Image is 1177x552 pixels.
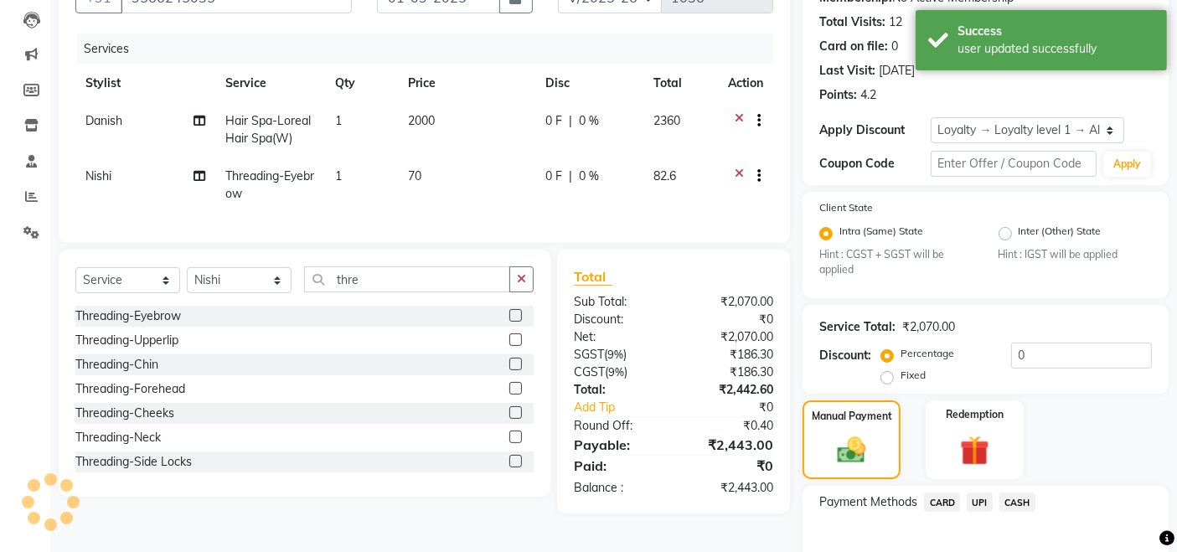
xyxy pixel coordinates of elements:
span: 0 % [579,168,599,185]
div: Paid: [561,456,674,476]
div: ₹0 [693,399,787,416]
span: 2000 [408,113,435,128]
div: Net: [561,328,674,346]
div: Threading-Upperlip [75,332,178,349]
div: ₹2,070.00 [674,293,786,311]
span: Total [574,268,612,286]
div: Threading-Neck [75,429,161,446]
span: 0 F [545,112,562,130]
span: SGST [574,347,604,362]
span: 82.6 [653,168,676,183]
span: 1 [335,168,342,183]
label: Manual Payment [812,409,892,424]
img: _cash.svg [829,434,874,467]
span: 1 [335,113,342,128]
div: Threading-Chin [75,356,158,374]
th: Action [718,64,773,102]
span: Nishi [85,168,111,183]
div: ₹2,443.00 [674,479,786,497]
span: 2360 [653,113,680,128]
div: [DATE] [879,62,915,80]
div: Balance : [561,479,674,497]
span: UPI [967,493,993,512]
div: Total Visits: [819,13,885,31]
span: 9% [608,365,624,379]
a: Add Tip [561,399,692,416]
div: Last Visit: [819,62,875,80]
span: | [569,168,572,185]
div: Discount: [561,311,674,328]
div: ₹2,070.00 [902,318,955,336]
div: ₹0.40 [674,417,786,435]
span: 70 [408,168,421,183]
div: user updated successfully [958,40,1154,58]
label: Client State [819,200,873,215]
div: ₹186.30 [674,346,786,364]
th: Total [643,64,719,102]
span: | [569,112,572,130]
span: Danish [85,113,122,128]
span: CARD [924,493,960,512]
div: ( ) [561,346,674,364]
th: Qty [325,64,398,102]
div: Success [958,23,1154,40]
label: Intra (Same) State [839,224,923,244]
small: Hint : IGST will be applied [999,247,1152,262]
th: Disc [535,64,643,102]
div: 0 [891,38,898,55]
div: Threading-Cheeks [75,405,174,422]
span: Payment Methods [819,493,917,511]
label: Fixed [901,368,926,383]
div: Services [77,34,786,64]
div: ₹2,070.00 [674,328,786,346]
div: Discount: [819,347,871,364]
div: ₹0 [674,311,786,328]
div: Coupon Code [819,155,930,173]
span: 0 F [545,168,562,185]
div: ( ) [561,364,674,381]
th: Stylist [75,64,215,102]
div: ₹0 [674,456,786,476]
span: 0 % [579,112,599,130]
label: Inter (Other) State [1019,224,1102,244]
div: ₹2,442.60 [674,381,786,399]
div: Sub Total: [561,293,674,311]
th: Price [398,64,535,102]
div: Card on file: [819,38,888,55]
div: Points: [819,86,857,104]
input: Search or Scan [304,266,510,292]
span: CASH [999,493,1035,512]
label: Percentage [901,346,954,361]
img: _gift.svg [951,432,999,469]
div: 12 [889,13,902,31]
input: Enter Offer / Coupon Code [931,151,1097,177]
div: Payable: [561,435,674,455]
span: Hair Spa-Loreal Hair Spa(W) [225,113,311,146]
div: Threading-Side Locks [75,453,192,471]
span: Threading-Eyebrow [225,168,314,201]
label: Redemption [946,407,1004,422]
div: ₹2,443.00 [674,435,786,455]
span: 9% [607,348,623,361]
div: Round Off: [561,417,674,435]
div: Threading-Eyebrow [75,307,181,325]
div: Service Total: [819,318,896,336]
button: Apply [1103,152,1151,177]
div: Apply Discount [819,121,930,139]
div: Threading-Forehead [75,380,185,398]
th: Service [215,64,325,102]
span: CGST [574,364,605,379]
div: 4.2 [860,86,876,104]
small: Hint : CGST + SGST will be applied [819,247,973,278]
div: Total: [561,381,674,399]
div: ₹186.30 [674,364,786,381]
